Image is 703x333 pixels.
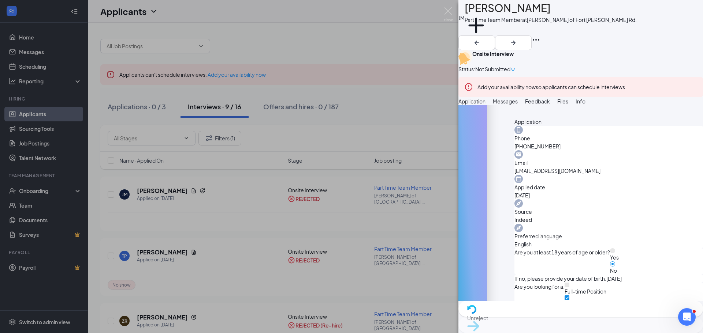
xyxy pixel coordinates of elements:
[458,65,475,73] div: Status :
[514,216,703,224] span: Indeed
[606,275,622,283] span: [DATE]
[514,118,703,126] div: Application
[576,98,585,105] span: Info
[514,208,703,216] span: Source
[610,254,619,261] span: Yes
[514,183,703,191] span: Applied date
[525,98,550,105] span: Feedback
[467,314,694,322] span: Unreject
[514,159,703,167] span: Email
[514,142,703,150] span: [PHONE_NUMBER]
[514,167,703,175] span: [EMAIL_ADDRESS][DOMAIN_NAME]
[458,98,486,105] span: Application
[465,16,637,23] div: Part Time Team Member at [PERSON_NAME] of Fort [PERSON_NAME] Rd.
[514,248,610,275] span: Are you at least 18 years of age or older?
[472,50,514,57] b: Onsite Interview
[475,65,510,73] span: Not Submitted
[495,35,532,50] button: ArrowRight
[510,67,516,72] span: down
[565,288,606,295] span: Full-time Position
[509,38,518,47] svg: ArrowRight
[514,275,606,283] span: If no, please provide your date of birth.
[514,240,703,248] span: English
[464,83,473,91] svg: Error
[532,35,540,44] svg: Ellipses
[458,35,495,50] button: ArrowLeftNew
[678,308,696,326] iframe: Intercom live chat
[610,267,617,274] span: No
[514,232,703,240] span: Preferred language
[477,83,536,91] button: Add your availability now
[458,14,465,22] div: JM
[514,134,703,142] span: Phone
[514,191,703,199] span: [DATE]
[493,98,518,105] span: Messages
[465,14,488,37] svg: Plus
[465,14,488,45] button: PlusAdd a tag
[472,38,481,47] svg: ArrowLeftNew
[477,84,626,90] span: so applicants can schedule interviews.
[557,98,568,105] span: Files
